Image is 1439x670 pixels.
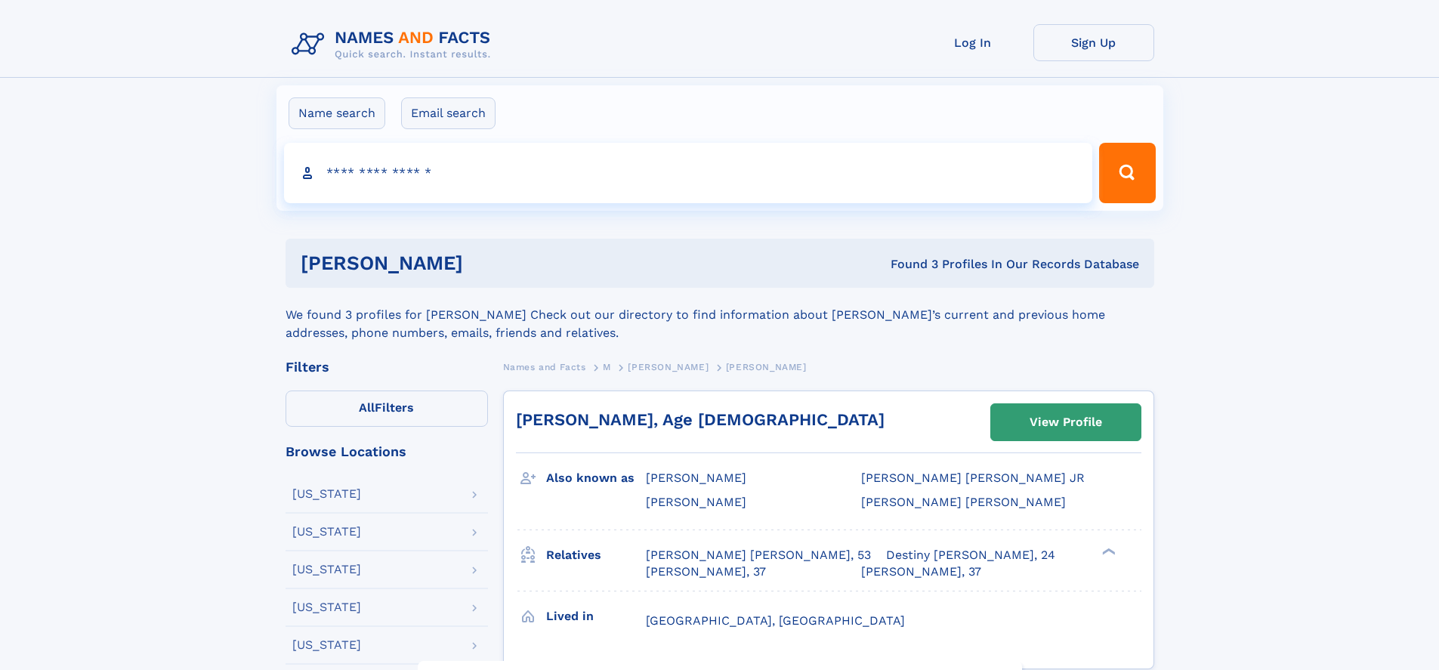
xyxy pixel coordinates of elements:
[861,471,1085,485] span: [PERSON_NAME] [PERSON_NAME] JR
[292,563,361,576] div: [US_STATE]
[861,495,1066,509] span: [PERSON_NAME] [PERSON_NAME]
[292,488,361,500] div: [US_STATE]
[546,604,646,629] h3: Lived in
[503,357,586,376] a: Names and Facts
[546,465,646,491] h3: Also known as
[1033,24,1154,61] a: Sign Up
[912,24,1033,61] a: Log In
[646,613,905,628] span: [GEOGRAPHIC_DATA], [GEOGRAPHIC_DATA]
[603,362,611,372] span: M
[861,563,981,580] a: [PERSON_NAME], 37
[603,357,611,376] a: M
[628,357,709,376] a: [PERSON_NAME]
[289,97,385,129] label: Name search
[292,526,361,538] div: [US_STATE]
[991,404,1141,440] a: View Profile
[286,391,488,427] label: Filters
[292,639,361,651] div: [US_STATE]
[292,601,361,613] div: [US_STATE]
[286,445,488,459] div: Browse Locations
[646,495,746,509] span: [PERSON_NAME]
[1098,546,1116,556] div: ❯
[646,471,746,485] span: [PERSON_NAME]
[726,362,807,372] span: [PERSON_NAME]
[646,547,871,563] a: [PERSON_NAME] [PERSON_NAME], 53
[646,563,766,580] a: [PERSON_NAME], 37
[286,360,488,374] div: Filters
[1030,405,1102,440] div: View Profile
[359,400,375,415] span: All
[677,256,1139,273] div: Found 3 Profiles In Our Records Database
[628,362,709,372] span: [PERSON_NAME]
[1099,143,1155,203] button: Search Button
[301,254,677,273] h1: [PERSON_NAME]
[286,24,503,65] img: Logo Names and Facts
[886,547,1055,563] a: Destiny [PERSON_NAME], 24
[401,97,496,129] label: Email search
[516,410,885,429] a: [PERSON_NAME], Age [DEMOGRAPHIC_DATA]
[284,143,1093,203] input: search input
[546,542,646,568] h3: Relatives
[286,288,1154,342] div: We found 3 profiles for [PERSON_NAME] Check out our directory to find information about [PERSON_N...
